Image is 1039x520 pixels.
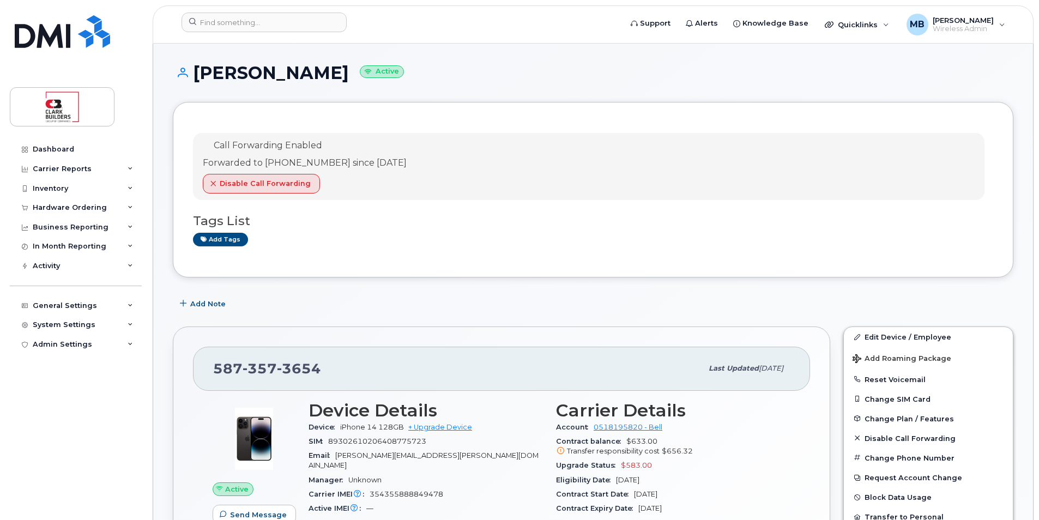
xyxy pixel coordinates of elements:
span: 354355888849478 [370,490,443,498]
h1: [PERSON_NAME] [173,63,1013,82]
span: Contract balance [556,437,626,445]
h3: Tags List [193,214,993,228]
span: [DATE] [634,490,657,498]
span: Send Message [230,510,287,520]
span: SIM [309,437,328,445]
span: Active [225,484,249,494]
span: Transfer responsibility cost [567,447,660,455]
span: 89302610206408775723 [328,437,426,445]
span: Device [309,423,340,431]
span: [DATE] [638,504,662,512]
span: [DATE] [759,364,783,372]
button: Request Account Change [844,468,1013,487]
span: Call Forwarding Enabled [214,140,322,150]
small: Active [360,65,404,78]
span: Disable Call Forwarding [220,178,311,189]
iframe: Messenger Launcher [992,473,1031,512]
button: Change Phone Number [844,448,1013,468]
span: $656.32 [662,447,693,455]
button: Change Plan / Features [844,409,1013,428]
button: Reset Voicemail [844,370,1013,389]
button: Change SIM Card [844,389,1013,409]
span: Contract Expiry Date [556,504,638,512]
img: image20231002-3703462-njx0qo.jpeg [221,406,287,471]
a: 0518195820 - Bell [594,423,662,431]
span: Upgrade Status [556,461,621,469]
span: Last updated [709,364,759,372]
span: $633.00 [556,437,790,457]
span: Disable Call Forwarding [865,434,956,442]
span: Contract Start Date [556,490,634,498]
span: $583.00 [621,461,652,469]
span: Change Plan / Features [865,414,954,422]
button: Block Data Usage [844,487,1013,507]
a: + Upgrade Device [408,423,472,431]
span: Manager [309,476,348,484]
span: Eligibility Date [556,476,616,484]
span: 3654 [277,360,321,377]
span: — [366,504,373,512]
span: [DATE] [616,476,639,484]
span: 357 [243,360,277,377]
span: Carrier IMEI [309,490,370,498]
button: Add Roaming Package [844,347,1013,369]
a: Add tags [193,233,248,246]
button: Disable Call Forwarding [203,174,320,194]
span: Add Roaming Package [853,354,951,365]
h3: Device Details [309,401,543,420]
span: 587 [213,360,321,377]
button: Disable Call Forwarding [844,428,1013,448]
span: Account [556,423,594,431]
button: Add Note [173,294,235,313]
a: Edit Device / Employee [844,327,1013,347]
div: Forwarded to [PHONE_NUMBER] since [DATE] [203,157,407,170]
span: iPhone 14 128GB [340,423,404,431]
span: Add Note [190,299,226,309]
span: [PERSON_NAME][EMAIL_ADDRESS][PERSON_NAME][DOMAIN_NAME] [309,451,539,469]
span: Unknown [348,476,382,484]
h3: Carrier Details [556,401,790,420]
span: Active IMEI [309,504,366,512]
span: Email [309,451,335,459]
